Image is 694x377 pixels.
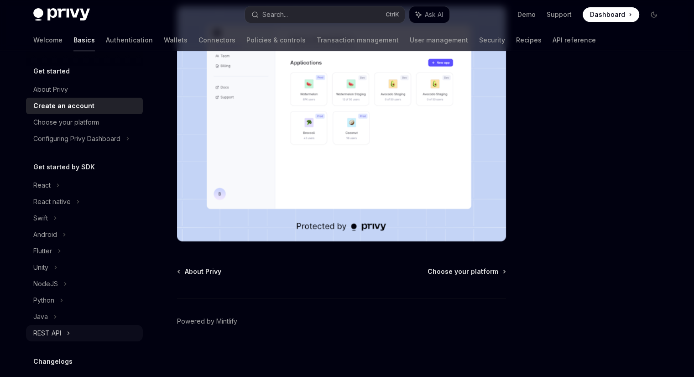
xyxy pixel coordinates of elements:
[428,267,505,276] a: Choose your platform
[553,29,596,51] a: API reference
[33,162,95,173] h5: Get started by SDK
[425,10,443,19] span: Ask AI
[33,278,58,289] div: NodeJS
[177,6,506,241] img: images/Dash.png
[198,29,235,51] a: Connectors
[516,29,542,51] a: Recipes
[73,29,95,51] a: Basics
[164,29,188,51] a: Wallets
[245,6,405,23] button: Search...CtrlK
[33,295,54,306] div: Python
[517,10,536,19] a: Demo
[547,10,572,19] a: Support
[33,100,94,111] div: Create an account
[185,267,221,276] span: About Privy
[33,356,73,367] h5: Changelogs
[177,317,237,326] a: Powered by Mintlify
[33,213,48,224] div: Swift
[26,98,143,114] a: Create an account
[479,29,505,51] a: Security
[410,29,468,51] a: User management
[262,9,288,20] div: Search...
[33,117,99,128] div: Choose your platform
[33,311,48,322] div: Java
[647,7,661,22] button: Toggle dark mode
[33,66,70,77] h5: Get started
[33,8,90,21] img: dark logo
[33,246,52,257] div: Flutter
[33,262,48,273] div: Unity
[33,29,63,51] a: Welcome
[33,196,71,207] div: React native
[106,29,153,51] a: Authentication
[590,10,625,19] span: Dashboard
[317,29,399,51] a: Transaction management
[428,267,498,276] span: Choose your platform
[33,328,61,339] div: REST API
[33,133,120,144] div: Configuring Privy Dashboard
[409,6,449,23] button: Ask AI
[583,7,639,22] a: Dashboard
[26,114,143,131] a: Choose your platform
[33,180,51,191] div: React
[26,81,143,98] a: About Privy
[386,11,399,18] span: Ctrl K
[178,267,221,276] a: About Privy
[246,29,306,51] a: Policies & controls
[33,229,57,240] div: Android
[33,84,68,95] div: About Privy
